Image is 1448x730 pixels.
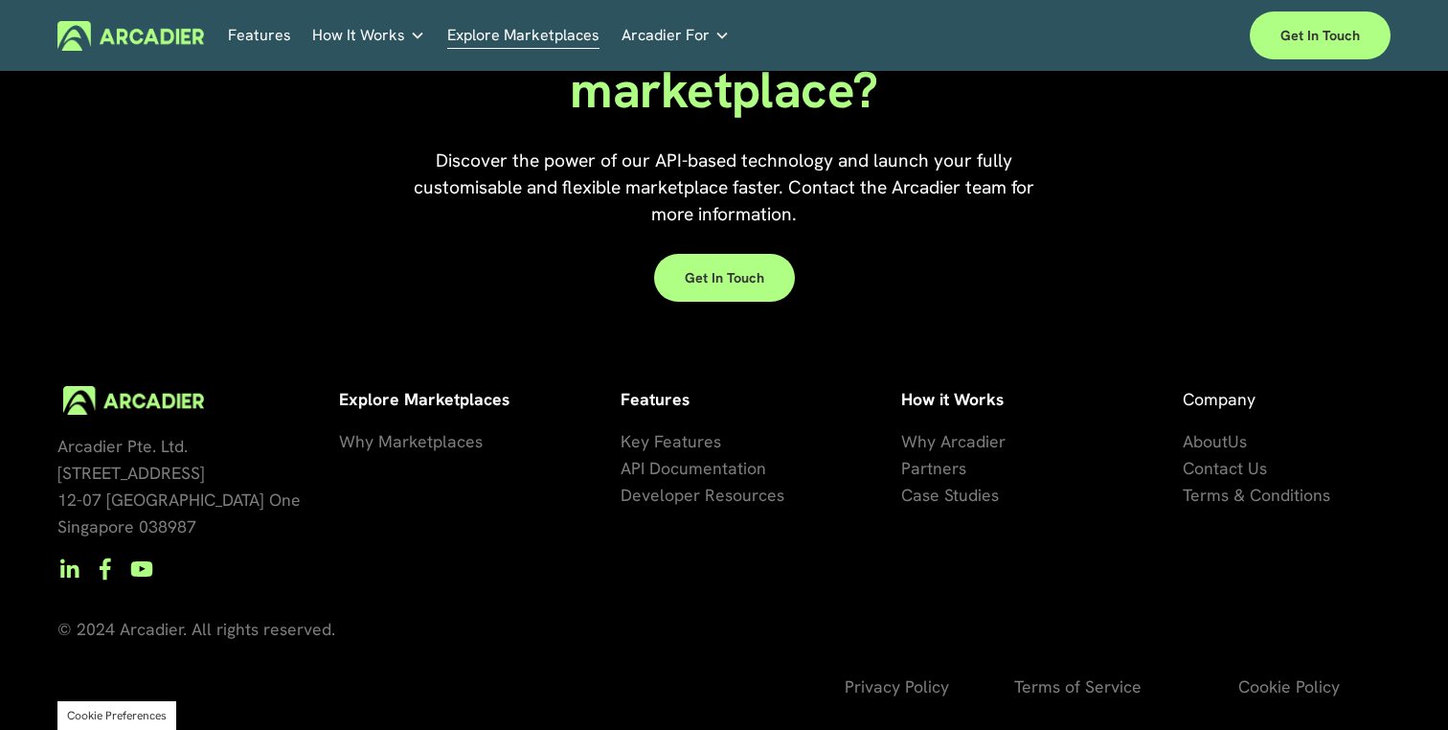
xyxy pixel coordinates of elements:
[447,21,600,51] a: Explore Marketplaces
[1183,455,1267,482] a: Contact Us
[922,484,999,506] span: se Studies
[901,484,922,506] span: Ca
[312,21,425,51] a: folder dropdown
[1183,457,1267,479] span: Contact Us
[901,457,911,479] span: P
[1228,430,1247,452] span: Us
[339,428,483,455] a: Why Marketplaces
[312,22,405,49] span: How It Works
[1014,675,1142,697] span: Terms of Service
[1183,430,1228,452] span: About
[57,21,204,51] img: Arcadier
[621,428,721,455] a: Key Features
[57,701,176,730] section: Manage previously selected cookie options
[228,21,291,51] a: Features
[845,675,949,697] span: Privacy Policy
[1014,673,1142,700] a: Terms of Service
[502,1,946,121] h1: your marketplace?
[621,482,784,509] a: Developer Resources
[57,558,80,581] a: LinkedIn
[1250,11,1391,59] a: Get in touch
[901,428,1006,455] a: Why Arcadier
[1183,482,1330,509] a: Terms & Conditions
[339,430,483,452] span: Why Marketplaces
[1183,428,1228,455] a: About
[621,457,766,479] span: API Documentation
[621,388,690,410] strong: Features
[901,388,1004,410] strong: How it Works
[901,430,1006,452] span: Why Arcadier
[1238,675,1340,697] span: Cookie Policy
[922,482,999,509] a: se Studies
[1183,388,1256,410] span: Company
[1183,484,1330,506] span: Terms & Conditions
[67,708,167,723] button: Cookie Preferences
[1238,673,1340,700] a: Cookie Policy
[901,482,922,509] a: Ca
[621,430,721,452] span: Key Features
[911,455,966,482] a: artners
[339,388,509,410] strong: Explore Marketplaces
[621,484,784,506] span: Developer Resources
[57,435,301,537] span: Arcadier Pte. Ltd. [STREET_ADDRESS] 12-07 [GEOGRAPHIC_DATA] One Singapore 038987
[622,22,710,49] span: Arcadier For
[845,673,949,700] a: Privacy Policy
[57,618,335,640] span: © 2024 Arcadier. All rights reserved.
[1352,638,1448,730] iframe: Chat Widget
[654,254,795,302] a: Get in touch
[901,455,911,482] a: P
[621,455,766,482] a: API Documentation
[414,148,1039,226] span: Discover the power of our API-based technology and launch your fully customisable and flexible ma...
[622,21,730,51] a: folder dropdown
[94,558,117,581] a: Facebook
[130,558,153,581] a: YouTube
[911,457,966,479] span: artners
